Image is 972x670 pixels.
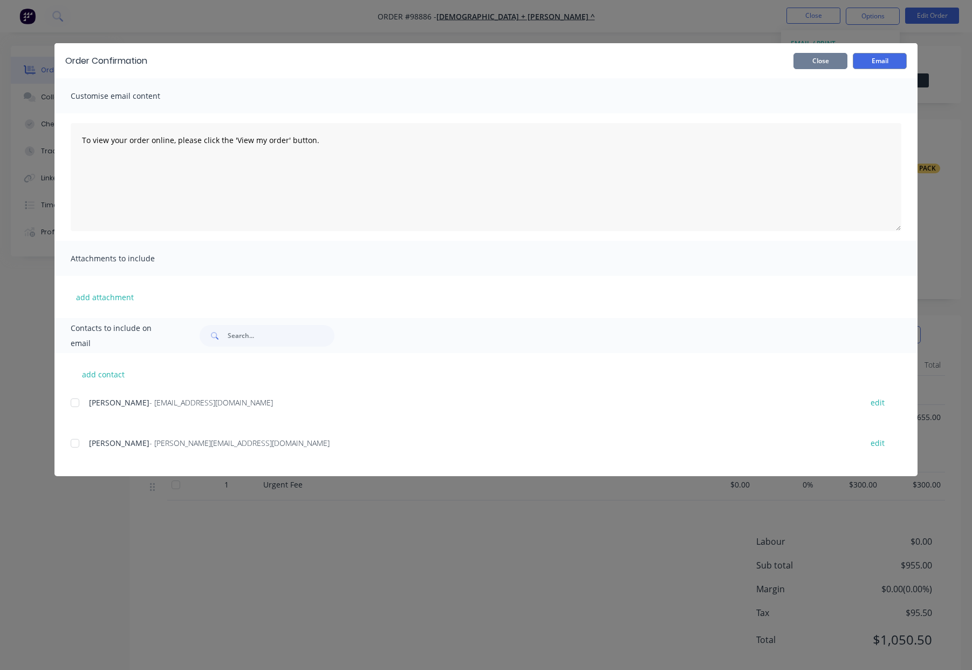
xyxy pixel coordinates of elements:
span: [PERSON_NAME] [89,397,149,408]
input: Search... [228,325,334,347]
span: - [PERSON_NAME][EMAIL_ADDRESS][DOMAIN_NAME] [149,438,330,448]
button: edit [864,395,891,410]
button: add attachment [71,289,139,305]
span: [PERSON_NAME] [89,438,149,448]
button: edit [864,436,891,450]
span: Contacts to include on email [71,321,173,351]
span: - [EMAIL_ADDRESS][DOMAIN_NAME] [149,397,273,408]
span: Attachments to include [71,251,189,266]
span: Customise email content [71,89,189,104]
button: Close [793,53,847,69]
button: Email [853,53,907,69]
textarea: To view your order online, please click the 'View my order' button. [71,123,901,231]
button: add contact [71,366,135,382]
div: Order Confirmation [65,55,147,67]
